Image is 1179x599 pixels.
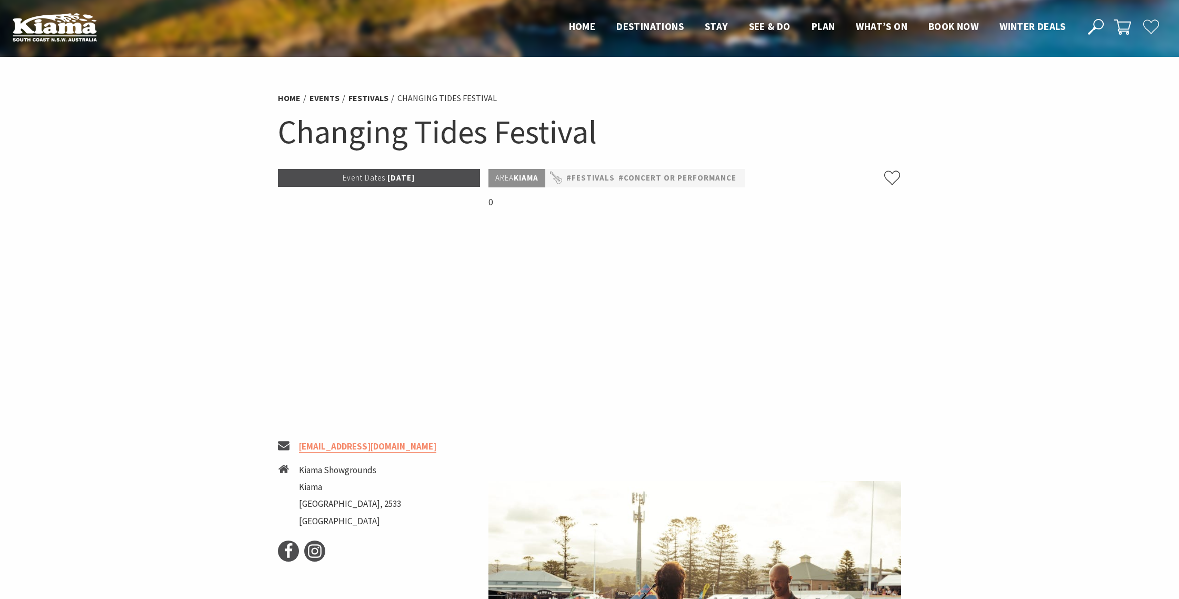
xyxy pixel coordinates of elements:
a: Festivals [348,93,388,104]
a: [EMAIL_ADDRESS][DOMAIN_NAME] [299,441,436,453]
li: [GEOGRAPHIC_DATA], 2533 [299,497,401,511]
a: Events [309,93,339,104]
li: [GEOGRAPHIC_DATA] [299,514,401,528]
span: See & Do [749,20,791,33]
a: What’s On [856,20,907,34]
a: See & Do [749,20,791,34]
li: Changing Tides Festival [397,92,497,105]
a: Home [278,93,301,104]
nav: Main Menu [558,18,1076,36]
a: Winter Deals [1000,20,1065,34]
a: Stay [705,20,728,34]
a: Plan [812,20,835,34]
li: Kiama Showgrounds [299,463,401,477]
span: Winter Deals [1000,20,1065,33]
span: What’s On [856,20,907,33]
a: Book now [928,20,978,34]
p: Kiama [488,169,545,187]
span: Plan [812,20,835,33]
a: #Concert or Performance [618,172,736,185]
span: Destinations [616,20,684,33]
a: #Festivals [566,172,615,185]
span: Home [569,20,596,33]
span: Book now [928,20,978,33]
a: Destinations [616,20,684,34]
span: Stay [705,20,728,33]
a: Home [569,20,596,34]
span: Area [495,173,514,183]
h1: Changing Tides Festival [278,111,901,153]
p: [DATE] [278,169,480,187]
li: Kiama [299,480,401,494]
span: Event Dates: [343,173,387,183]
img: Kiama Logo [13,13,97,42]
